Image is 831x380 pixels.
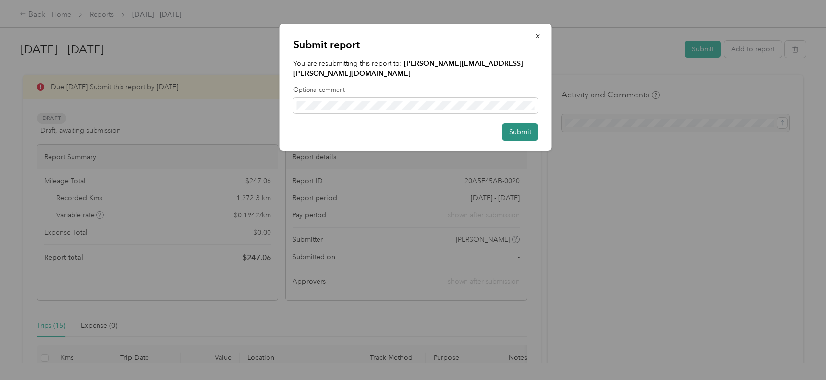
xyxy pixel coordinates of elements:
[293,59,523,78] strong: [PERSON_NAME][EMAIL_ADDRESS][PERSON_NAME][DOMAIN_NAME]
[776,325,831,380] iframe: Everlance-gr Chat Button Frame
[293,58,538,79] p: You are resubmitting this report to:
[293,86,538,95] label: Optional comment
[502,123,538,141] button: Submit
[293,38,538,51] p: Submit report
